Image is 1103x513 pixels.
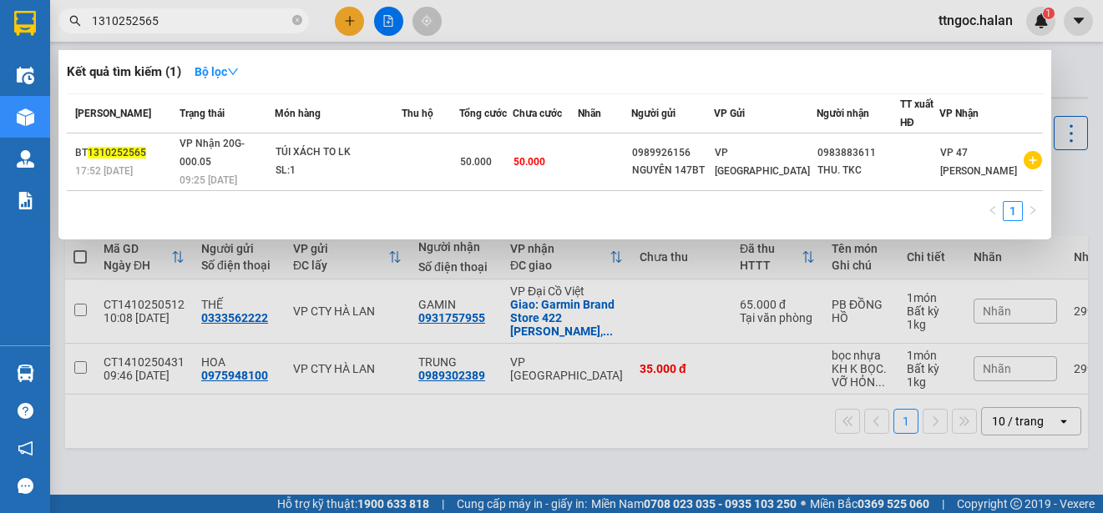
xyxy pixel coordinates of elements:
span: plus-circle [1024,151,1042,169]
span: 50.000 [514,156,545,168]
div: 0989926156 [632,144,714,162]
span: 17:52 [DATE] [75,165,133,177]
span: question-circle [18,403,33,419]
div: THU. TKC [817,162,899,179]
img: warehouse-icon [17,365,34,382]
span: VP [GEOGRAPHIC_DATA] [715,147,810,177]
span: message [18,478,33,494]
span: 50.000 [460,156,492,168]
span: Thu hộ [402,108,433,119]
li: Next Page [1023,201,1043,221]
strong: Bộ lọc [195,65,239,78]
span: right [1028,205,1038,215]
span: left [988,205,998,215]
span: close-circle [292,13,302,29]
span: 1310252565 [88,147,146,158]
div: NGUYÊN 147BT [632,162,714,179]
span: Người nhận [817,108,869,119]
span: VP Gửi [714,108,745,119]
span: close-circle [292,15,302,25]
span: search [69,15,81,27]
span: VP 47 [PERSON_NAME] [940,147,1017,177]
li: Previous Page [983,201,1003,221]
h3: Kết quả tìm kiếm ( 1 ) [67,63,181,81]
span: down [227,66,239,78]
div: TÚI XÁCH TO LK [276,143,401,162]
img: warehouse-icon [17,150,34,168]
div: 0983883611 [817,144,899,162]
button: Bộ lọcdown [181,58,252,85]
button: right [1023,201,1043,221]
span: Người gửi [631,108,675,119]
li: 1 [1003,201,1023,221]
div: SL: 1 [276,162,401,180]
img: warehouse-icon [17,108,34,126]
span: VP Nhận [939,108,979,119]
span: Trạng thái [180,108,225,119]
input: Tìm tên, số ĐT hoặc mã đơn [92,12,289,30]
span: 09:25 [DATE] [180,174,237,186]
img: logo-vxr [14,11,36,36]
span: TT xuất HĐ [900,98,934,128]
span: notification [18,440,33,456]
a: 1 [1004,202,1022,220]
span: Tổng cước [459,108,507,119]
img: solution-icon [17,192,34,209]
span: [PERSON_NAME] [75,108,151,119]
span: VP Nhận 20G-000.05 [180,138,245,168]
img: warehouse-icon [17,67,34,84]
button: left [983,201,1003,221]
span: Chưa cước [513,108,562,119]
span: Món hàng [275,108,321,119]
span: Nhãn [578,108,601,119]
div: BT [75,144,175,162]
